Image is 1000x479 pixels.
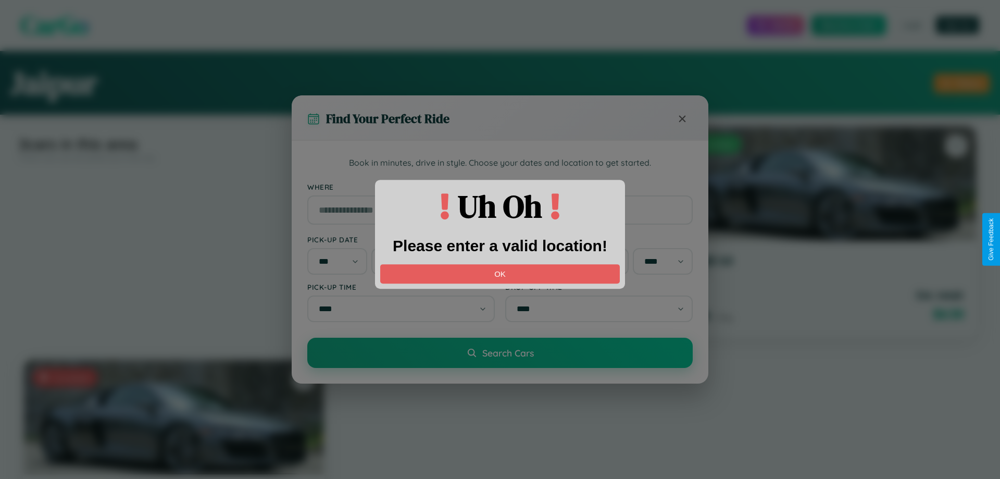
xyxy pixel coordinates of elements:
label: Where [307,182,693,191]
label: Drop-off Date [505,235,693,244]
p: Book in minutes, drive in style. Choose your dates and location to get started. [307,156,693,170]
label: Pick-up Date [307,235,495,244]
h3: Find Your Perfect Ride [326,110,449,127]
label: Drop-off Time [505,283,693,291]
span: Search Cars [482,347,534,359]
label: Pick-up Time [307,283,495,291]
